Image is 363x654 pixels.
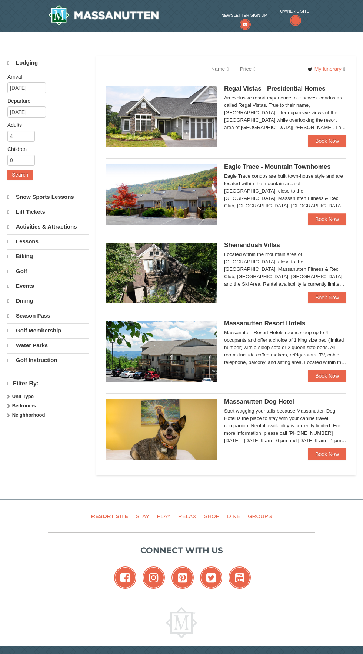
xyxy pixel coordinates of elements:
[224,329,346,366] div: Massanutten Resort Hotels rooms sleep up to 4 occupants and offer a choice of 1 king size bed (li...
[224,241,280,249] span: Shenandoah Villas
[7,249,89,263] a: Biking
[12,394,34,399] strong: Unit Type
[175,508,199,525] a: Relax
[12,403,36,408] strong: Bedrooms
[106,164,217,225] img: 19218983-1-9b289e55.jpg
[7,279,89,293] a: Events
[308,213,346,225] a: Book Now
[245,508,275,525] a: Groups
[7,323,89,338] a: Golf Membership
[308,370,346,382] a: Book Now
[234,62,261,76] a: Price
[154,508,173,525] a: Play
[308,448,346,460] a: Book Now
[7,294,89,308] a: Dining
[224,407,346,444] div: Start wagging your tails because Massanutten Dog Hotel is the place to stay with your canine trav...
[48,5,159,26] a: Massanutten Resort
[133,508,152,525] a: Stay
[7,234,89,249] a: Lessons
[280,7,309,15] span: Owner's Site
[48,544,315,556] p: Connect with us
[224,320,305,327] span: Massanutten Resort Hotels
[106,321,217,382] img: 19219026-1-e3b4ac8e.jpg
[206,62,234,76] a: Name
[7,380,89,387] h4: Filter By:
[224,508,243,525] a: Dine
[7,338,89,352] a: Water Parks
[7,97,83,105] label: Departure
[7,121,83,129] label: Adults
[224,85,326,92] span: Regal Vistas - Presidential Homes
[224,163,331,170] span: Eagle Trace - Mountain Townhomes
[308,135,346,147] a: Book Now
[7,145,83,153] label: Children
[224,94,346,131] div: An exclusive resort experience, our newest condos are called Regal Vistas. True to their name, [G...
[7,170,33,180] button: Search
[106,86,217,147] img: 19218991-1-902409a9.jpg
[201,508,223,525] a: Shop
[7,309,89,323] a: Season Pass
[7,353,89,367] a: Golf Instruction
[106,243,217,303] img: 19219019-2-e70bf45f.jpg
[166,607,197,638] img: Massanutten Resort Logo
[48,5,159,26] img: Massanutten Resort Logo
[7,205,89,219] a: Lift Tickets
[12,412,45,418] strong: Neighborhood
[106,399,217,460] img: 27428181-5-81c892a3.jpg
[88,508,131,525] a: Resort Site
[221,11,267,27] a: Newsletter Sign Up
[280,7,309,27] a: Owner's Site
[7,73,83,80] label: Arrival
[224,172,346,210] div: Eagle Trace condos are built town-house style and are located within the mountain area of [GEOGRA...
[303,63,350,75] a: My Itinerary
[7,56,89,70] a: Lodging
[224,251,346,288] div: Located within the mountain area of [GEOGRAPHIC_DATA], close to the [GEOGRAPHIC_DATA], Massanutte...
[308,292,346,303] a: Book Now
[221,11,267,19] span: Newsletter Sign Up
[7,220,89,234] a: Activities & Attractions
[7,190,89,204] a: Snow Sports Lessons
[7,264,89,278] a: Golf
[224,398,294,405] span: Massanutten Dog Hotel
